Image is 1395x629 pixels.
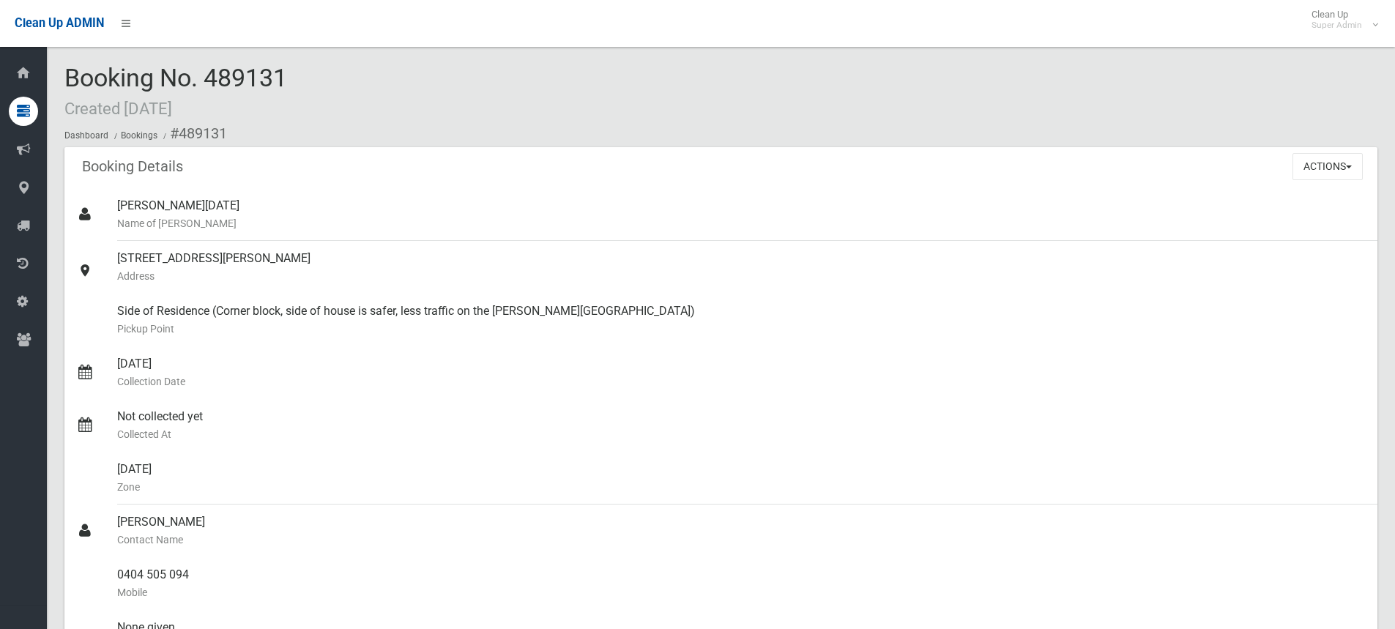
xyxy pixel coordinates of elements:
small: Zone [117,478,1366,496]
small: Mobile [117,584,1366,601]
small: Collected At [117,425,1366,443]
div: [STREET_ADDRESS][PERSON_NAME] [117,241,1366,294]
div: [DATE] [117,346,1366,399]
small: Name of [PERSON_NAME] [117,215,1366,232]
div: [DATE] [117,452,1366,505]
div: 0404 505 094 [117,557,1366,610]
small: Created [DATE] [64,99,172,118]
button: Actions [1292,153,1363,180]
small: Collection Date [117,373,1366,390]
header: Booking Details [64,152,201,181]
div: [PERSON_NAME][DATE] [117,188,1366,241]
span: Clean Up [1304,9,1377,31]
a: Dashboard [64,130,108,141]
span: Booking No. 489131 [64,63,287,120]
small: Contact Name [117,531,1366,548]
div: [PERSON_NAME] [117,505,1366,557]
span: Clean Up ADMIN [15,16,104,30]
li: #489131 [160,120,227,147]
div: Not collected yet [117,399,1366,452]
small: Super Admin [1312,20,1362,31]
a: Bookings [121,130,157,141]
small: Address [117,267,1366,285]
small: Pickup Point [117,320,1366,338]
div: Side of Residence (Corner block, side of house is safer, less traffic on the [PERSON_NAME][GEOGRA... [117,294,1366,346]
